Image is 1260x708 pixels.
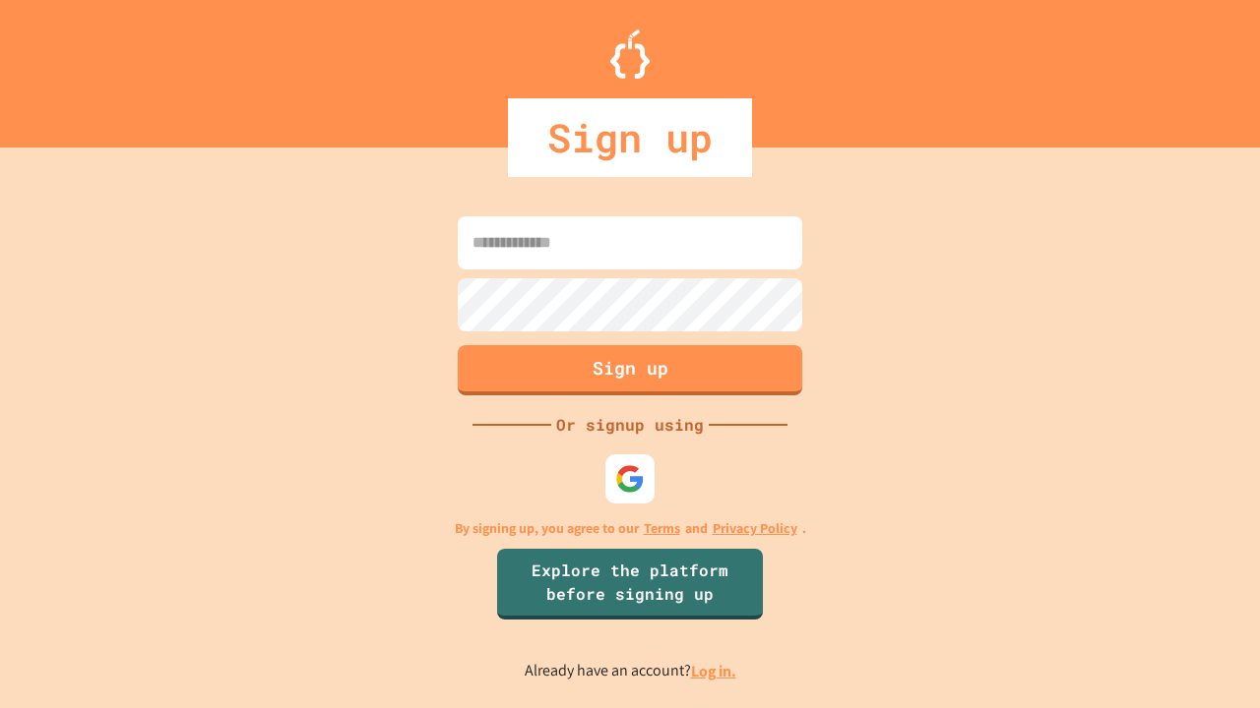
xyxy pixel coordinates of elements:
[713,518,797,539] a: Privacy Policy
[455,518,806,539] p: By signing up, you agree to our and .
[644,518,680,539] a: Terms
[497,549,763,619] a: Explore the platform before signing up
[615,464,645,494] img: google-icon.svg
[691,661,736,681] a: Log in.
[610,29,650,79] img: Logo.svg
[525,659,736,683] p: Already have an account?
[458,345,802,395] button: Sign up
[508,98,752,177] div: Sign up
[551,413,709,437] div: Or signup using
